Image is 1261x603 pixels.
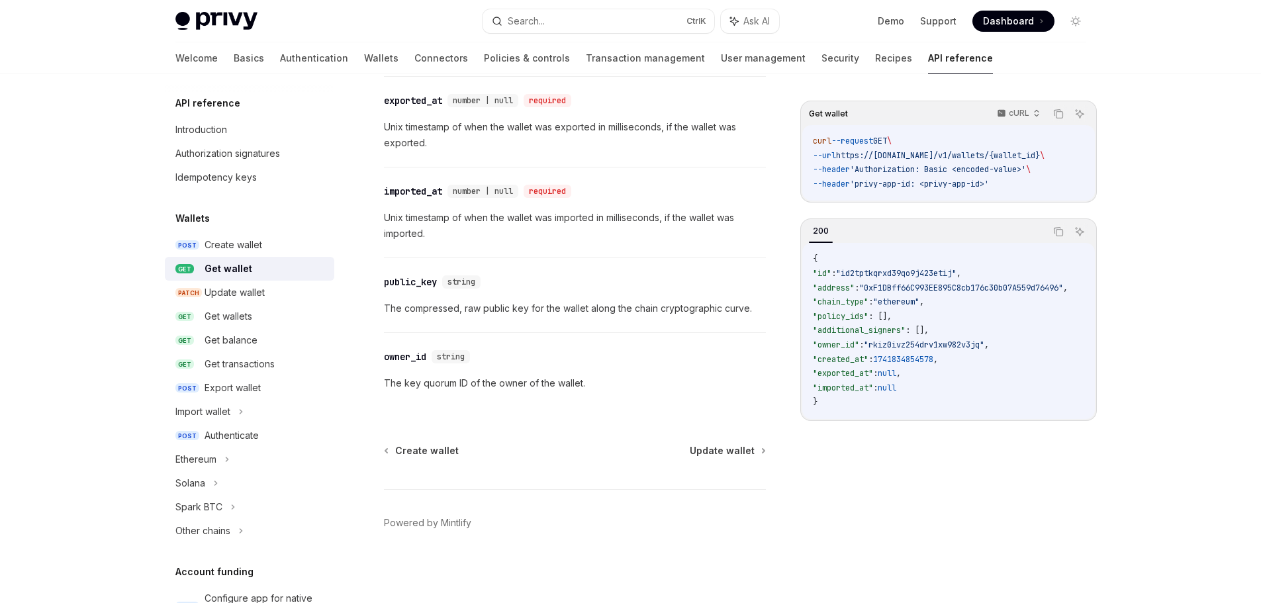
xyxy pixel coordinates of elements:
span: 'privy-app-id: <privy-app-id>' [850,179,989,189]
span: 1741834854578 [873,354,933,365]
a: Policies & controls [484,42,570,74]
div: required [524,185,571,198]
div: imported_at [384,185,442,198]
span: : [], [868,311,892,322]
a: Powered by Mintlify [384,516,471,530]
p: Unix timestamp of when the wallet was imported in milliseconds, if the wallet was imported. [384,210,766,242]
span: "exported_at" [813,368,873,379]
div: Solana [175,475,205,491]
span: "ethereum" [873,297,919,307]
span: --header [813,179,850,189]
span: "imported_at" [813,383,873,393]
a: POSTCreate wallet [165,233,334,257]
button: Copy the contents from the code block [1050,223,1067,240]
button: Copy the contents from the code block [1050,105,1067,122]
div: public_key [384,275,437,289]
div: Authorization signatures [175,146,280,162]
span: string [437,351,465,362]
span: "additional_signers" [813,325,906,336]
span: "id" [813,268,831,279]
a: Dashboard [972,11,1054,32]
span: , [933,354,938,365]
span: "0xF1DBff66C993EE895C8cb176c30b07A559d76496" [859,283,1063,293]
a: Support [920,15,957,28]
span: "id2tptkqrxd39qo9j423etij" [836,268,957,279]
span: , [919,297,924,307]
span: 'Authorization: Basic <encoded-value>' [850,164,1026,175]
span: Update wallet [690,444,755,457]
div: Update wallet [205,285,265,301]
p: Unix timestamp of when the wallet was exported in milliseconds, if the wallet was exported. [384,119,766,151]
h5: API reference [175,95,240,111]
a: API reference [928,42,993,74]
p: The compressed, raw public key for the wallet along the chain cryptographic curve. [384,301,766,316]
div: Import wallet [175,404,230,420]
div: owner_id [384,350,426,363]
span: : [859,340,864,350]
span: : [868,354,873,365]
span: : [], [906,325,929,336]
span: "chain_type" [813,297,868,307]
span: https://[DOMAIN_NAME]/v1/wallets/{wallet_id} [836,150,1040,161]
span: POST [175,431,199,441]
span: \ [1040,150,1045,161]
a: Recipes [875,42,912,74]
span: PATCH [175,288,202,298]
span: { [813,254,817,264]
span: : [873,383,878,393]
span: Create wallet [395,444,459,457]
img: light logo [175,12,257,30]
a: Transaction management [586,42,705,74]
span: POST [175,383,199,393]
span: : [873,368,878,379]
a: PATCHUpdate wallet [165,281,334,304]
a: Authentication [280,42,348,74]
div: Other chains [175,523,230,539]
p: The key quorum ID of the owner of the wallet. [384,375,766,391]
div: Export wallet [205,380,261,396]
div: Get balance [205,332,257,348]
span: string [447,277,475,287]
a: Authorization signatures [165,142,334,165]
span: Ctrl K [686,16,706,26]
div: Idempotency keys [175,169,257,185]
span: "address" [813,283,855,293]
span: : [855,283,859,293]
a: Basics [234,42,264,74]
div: Introduction [175,122,227,138]
span: null [878,383,896,393]
span: "policy_ids" [813,311,868,322]
span: "rkiz0ivz254drv1xw982v3jq" [864,340,984,350]
a: Idempotency keys [165,165,334,189]
a: GETGet balance [165,328,334,352]
span: GET [175,312,194,322]
span: --header [813,164,850,175]
a: Wallets [364,42,398,74]
span: curl [813,136,831,146]
div: Spark BTC [175,499,222,515]
div: Get wallet [205,261,252,277]
a: POSTExport wallet [165,376,334,400]
span: , [1063,283,1068,293]
span: Ask AI [743,15,770,28]
span: } [813,396,817,407]
span: \ [1026,164,1031,175]
div: 200 [809,223,833,239]
span: GET [873,136,887,146]
span: Dashboard [983,15,1034,28]
span: POST [175,240,199,250]
span: "owner_id" [813,340,859,350]
a: Update wallet [690,444,765,457]
span: GET [175,359,194,369]
span: , [896,368,901,379]
span: --request [831,136,873,146]
span: \ [887,136,892,146]
h5: Account funding [175,564,254,580]
span: GET [175,264,194,274]
div: exported_at [384,94,442,107]
button: Toggle dark mode [1065,11,1086,32]
div: Search... [508,13,545,29]
span: : [831,268,836,279]
button: Search...CtrlK [483,9,714,33]
h5: Wallets [175,210,210,226]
